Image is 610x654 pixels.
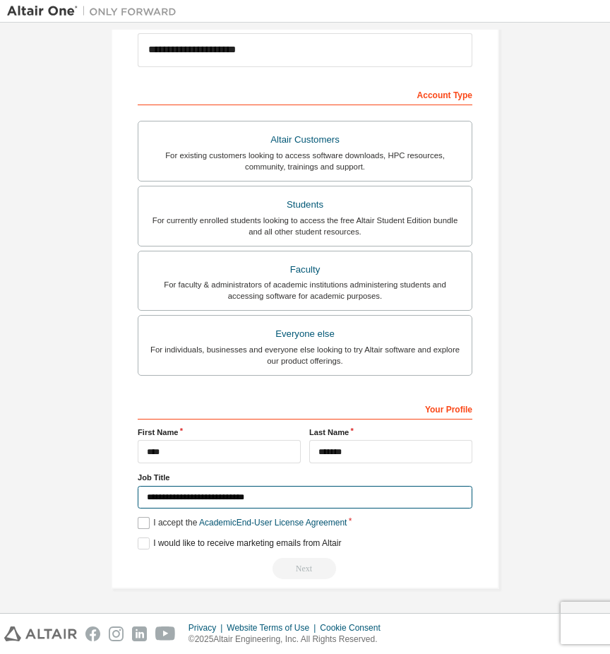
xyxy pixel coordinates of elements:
[138,427,301,438] label: First Name
[147,150,463,172] div: For existing customers looking to access software downloads, HPC resources, community, trainings ...
[138,472,472,483] label: Job Title
[138,537,341,549] label: I would like to receive marketing emails from Altair
[147,130,463,150] div: Altair Customers
[320,622,388,634] div: Cookie Consent
[147,215,463,237] div: For currently enrolled students looking to access the free Altair Student Edition bundle and all ...
[227,622,320,634] div: Website Terms of Use
[138,517,347,529] label: I accept the
[85,626,100,641] img: facebook.svg
[147,279,463,302] div: For faculty & administrators of academic institutions administering students and accessing softwa...
[147,260,463,280] div: Faculty
[4,626,77,641] img: altair_logo.svg
[7,4,184,18] img: Altair One
[189,622,227,634] div: Privacy
[199,518,347,528] a: Academic End-User License Agreement
[109,626,124,641] img: instagram.svg
[138,558,472,579] div: Read and acccept EULA to continue
[138,397,472,420] div: Your Profile
[309,427,472,438] label: Last Name
[147,195,463,215] div: Students
[138,83,472,105] div: Account Type
[147,324,463,344] div: Everyone else
[155,626,176,641] img: youtube.svg
[147,344,463,367] div: For individuals, businesses and everyone else looking to try Altair software and explore our prod...
[132,626,147,641] img: linkedin.svg
[189,634,389,646] p: © 2025 Altair Engineering, Inc. All Rights Reserved.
